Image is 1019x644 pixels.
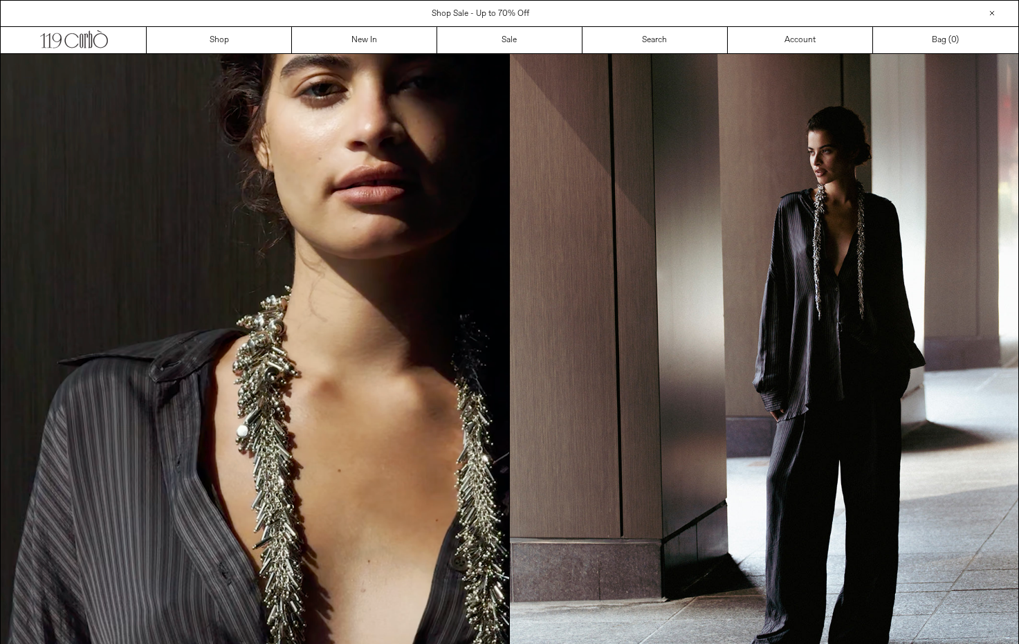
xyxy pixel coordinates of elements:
a: Search [582,27,728,53]
a: Shop [147,27,292,53]
a: New In [292,27,437,53]
a: Account [728,27,873,53]
a: Shop Sale - Up to 70% Off [432,8,529,19]
span: ) [951,34,959,46]
span: 0 [951,35,956,46]
a: Sale [437,27,582,53]
a: Bag () [873,27,1018,53]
